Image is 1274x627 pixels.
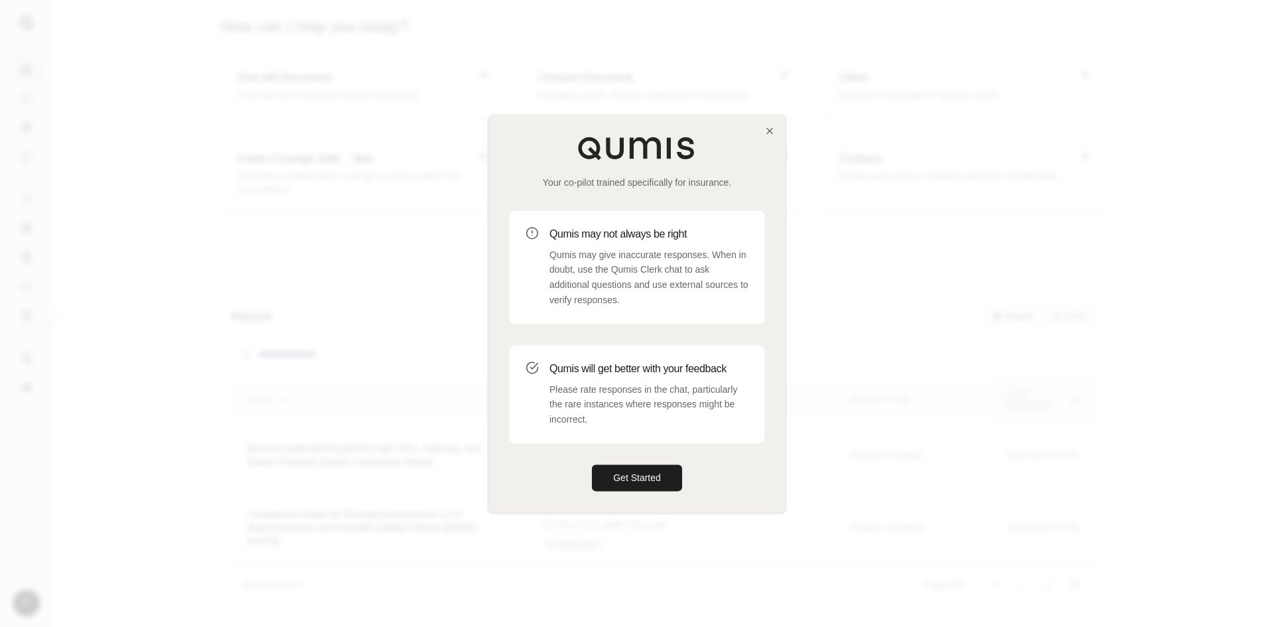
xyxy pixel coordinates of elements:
[592,464,682,491] button: Get Started
[549,226,748,242] h3: Qumis may not always be right
[549,382,748,427] p: Please rate responses in the chat, particularly the rare instances where responses might be incor...
[510,176,764,189] p: Your co-pilot trained specifically for insurance.
[577,136,697,160] img: Qumis Logo
[549,361,748,377] h3: Qumis will get better with your feedback
[549,247,748,308] p: Qumis may give inaccurate responses. When in doubt, use the Qumis Clerk chat to ask additional qu...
